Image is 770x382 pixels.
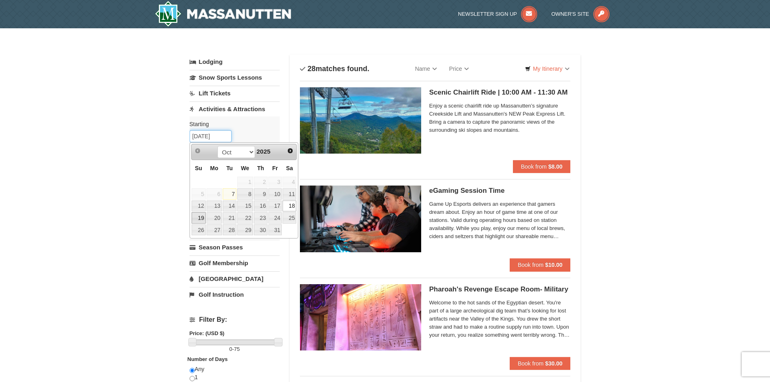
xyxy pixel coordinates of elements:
[300,186,421,252] img: 19664770-34-0b975b5b.jpg
[521,163,547,170] span: Book from
[308,65,316,73] span: 28
[458,11,537,17] a: Newsletter Sign Up
[237,188,253,200] a: 8
[192,200,206,212] a: 12
[300,87,421,154] img: 24896431-1-a2e2611b.jpg
[272,165,278,171] span: Friday
[257,148,270,155] span: 2025
[551,11,589,17] span: Owner's Site
[513,160,571,173] button: Book from $8.00
[268,224,282,236] a: 31
[190,55,280,69] a: Lodging
[237,177,253,188] span: 1
[551,11,610,17] a: Owner's Site
[300,284,421,350] img: 6619913-410-20a124c9.jpg
[223,212,236,224] a: 21
[190,86,280,101] a: Lift Tickets
[283,177,296,188] span: 4
[223,224,236,236] a: 28
[510,357,571,370] button: Book from $30.00
[237,224,253,236] a: 29
[190,316,280,323] h4: Filter By:
[226,165,233,171] span: Tuesday
[155,1,291,27] a: Massanutten Resort
[194,148,201,154] span: Prev
[190,287,280,302] a: Golf Instruction
[190,345,280,353] label: -
[268,212,282,224] a: 24
[283,212,296,224] a: 25
[429,187,571,195] h5: eGaming Session Time
[429,102,571,134] span: Enjoy a scenic chairlift ride up Massanutten’s signature Creekside Lift and Massanutten's NEW Pea...
[229,346,232,352] span: 0
[287,148,293,154] span: Next
[518,360,544,367] span: Book from
[190,330,225,336] strong: Price: (USD $)
[254,212,268,224] a: 23
[188,356,228,362] strong: Number of Days
[268,177,282,188] span: 3
[192,145,204,156] a: Prev
[190,271,280,286] a: [GEOGRAPHIC_DATA]
[257,165,264,171] span: Thursday
[268,188,282,200] a: 10
[300,65,369,73] h4: matches found.
[192,212,206,224] a: 19
[510,258,571,271] button: Book from $10.00
[234,346,240,352] span: 75
[192,188,206,200] span: 5
[190,240,280,255] a: Season Passes
[429,299,571,339] span: Welcome to the hot sands of the Egyptian desert. You're part of a large archeological dig team th...
[409,61,443,77] a: Name
[518,262,544,268] span: Book from
[458,11,517,17] span: Newsletter Sign Up
[429,200,571,241] span: Game Up Esports delivers an experience that gamers dream about. Enjoy an hour of game time at one...
[545,262,563,268] strong: $10.00
[207,188,222,200] span: 6
[223,200,236,212] a: 14
[285,145,296,156] a: Next
[268,200,282,212] a: 17
[210,165,218,171] span: Monday
[237,212,253,224] a: 22
[190,101,280,116] a: Activities & Attractions
[207,200,222,212] a: 13
[429,89,571,97] h5: Scenic Chairlift Ride | 10:00 AM - 11:30 AM
[190,255,280,270] a: Golf Membership
[207,212,222,224] a: 20
[223,188,236,200] a: 7
[237,200,253,212] a: 15
[520,63,574,75] a: My Itinerary
[283,200,296,212] a: 18
[190,120,274,128] label: Starting
[192,224,206,236] a: 26
[254,177,268,188] span: 2
[254,224,268,236] a: 30
[283,188,296,200] a: 11
[545,360,563,367] strong: $30.00
[429,285,571,293] h5: Pharoah's Revenge Escape Room- Military
[195,165,202,171] span: Sunday
[155,1,291,27] img: Massanutten Resort Logo
[254,200,268,212] a: 16
[207,224,222,236] a: 27
[443,61,475,77] a: Price
[286,165,293,171] span: Saturday
[254,188,268,200] a: 9
[190,70,280,85] a: Snow Sports Lessons
[241,165,249,171] span: Wednesday
[548,163,562,170] strong: $8.00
